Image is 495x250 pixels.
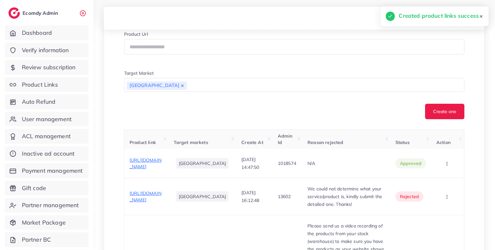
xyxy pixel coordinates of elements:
span: [GEOGRAPHIC_DATA] [127,82,187,90]
a: Auto Refund [5,94,89,109]
span: Dashboard [22,29,52,37]
p: 13602 [278,193,291,200]
p: [DATE] 16:12:48 [241,189,267,204]
span: Market Package [22,218,66,227]
a: Payment management [5,163,89,178]
span: [URL][DOMAIN_NAME] [130,190,161,203]
span: Partner management [22,201,79,209]
span: Gift code [22,184,46,192]
div: Search for option [124,78,464,92]
input: Search for option [188,80,456,91]
a: Product Links [5,77,89,92]
button: Create one [425,104,464,119]
span: Action [436,139,451,145]
h5: Created product links success [399,12,479,20]
span: Auto Refund [22,98,56,106]
a: User management [5,112,89,127]
a: logoEcomdy Admin [8,7,60,19]
a: Dashboard [5,25,89,40]
a: ACL management [5,129,89,144]
span: Status [395,139,410,145]
li: [GEOGRAPHIC_DATA] [176,191,229,202]
span: approved [400,160,422,167]
h2: Ecomdy Admin [23,10,60,16]
span: Target markets [174,139,208,145]
p: [DATE] 14:47:50 [241,156,267,171]
span: [URL][DOMAIN_NAME] [130,157,161,169]
span: Payment management [22,167,83,175]
p: 1018574 [278,159,296,167]
span: Admin Id [278,133,293,145]
li: [GEOGRAPHIC_DATA] [176,158,229,168]
span: Review subscription [22,63,76,72]
p: We could not determine what your service/product is, kindly submit the detailed one. Thanks! [307,185,385,208]
span: N/A [307,160,315,166]
span: Inactive ad account [22,149,75,158]
span: User management [22,115,72,123]
a: Inactive ad account [5,146,89,161]
span: Reason rejected [307,139,343,145]
span: Partner BC [22,236,51,244]
span: Create At [241,139,263,145]
button: Deselect Pakistan [181,84,184,87]
span: Verify information [22,46,69,54]
a: Market Package [5,215,89,230]
a: Review subscription [5,60,89,75]
span: ACL management [22,132,71,140]
span: Product link [130,139,156,145]
a: Partner BC [5,232,89,247]
a: Verify information [5,43,89,58]
span: Product Links [22,81,58,89]
img: logo [8,7,20,19]
a: Gift code [5,181,89,196]
span: rejected [400,193,419,200]
label: Product Url [124,31,148,37]
a: Partner management [5,198,89,213]
label: Target Market [124,70,154,76]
